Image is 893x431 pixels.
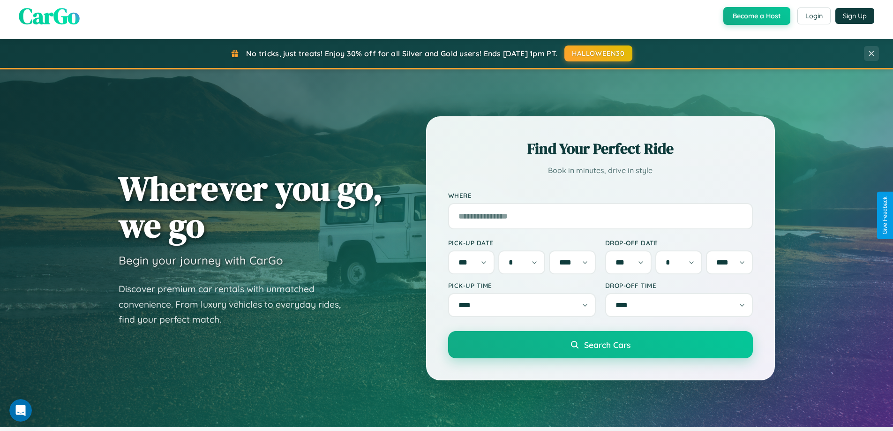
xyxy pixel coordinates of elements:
span: Search Cars [584,340,630,350]
iframe: Intercom live chat [9,399,32,422]
span: No tricks, just treats! Enjoy 30% off for all Silver and Gold users! Ends [DATE] 1pm PT. [246,49,557,58]
h2: Find Your Perfect Ride [448,138,753,159]
span: CarGo [19,0,80,31]
div: Give Feedback [882,197,888,234]
p: Book in minutes, drive in style [448,164,753,177]
h1: Wherever you go, we go [119,170,383,244]
label: Drop-off Date [605,239,753,247]
label: Where [448,191,753,199]
button: HALLOWEEN30 [564,45,632,61]
button: Become a Host [723,7,790,25]
h3: Begin your journey with CarGo [119,253,283,267]
button: Sign Up [835,8,874,24]
label: Drop-off Time [605,281,753,289]
button: Search Cars [448,331,753,358]
label: Pick-up Date [448,239,596,247]
label: Pick-up Time [448,281,596,289]
button: Login [797,8,831,24]
p: Discover premium car rentals with unmatched convenience. From luxury vehicles to everyday rides, ... [119,281,353,327]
